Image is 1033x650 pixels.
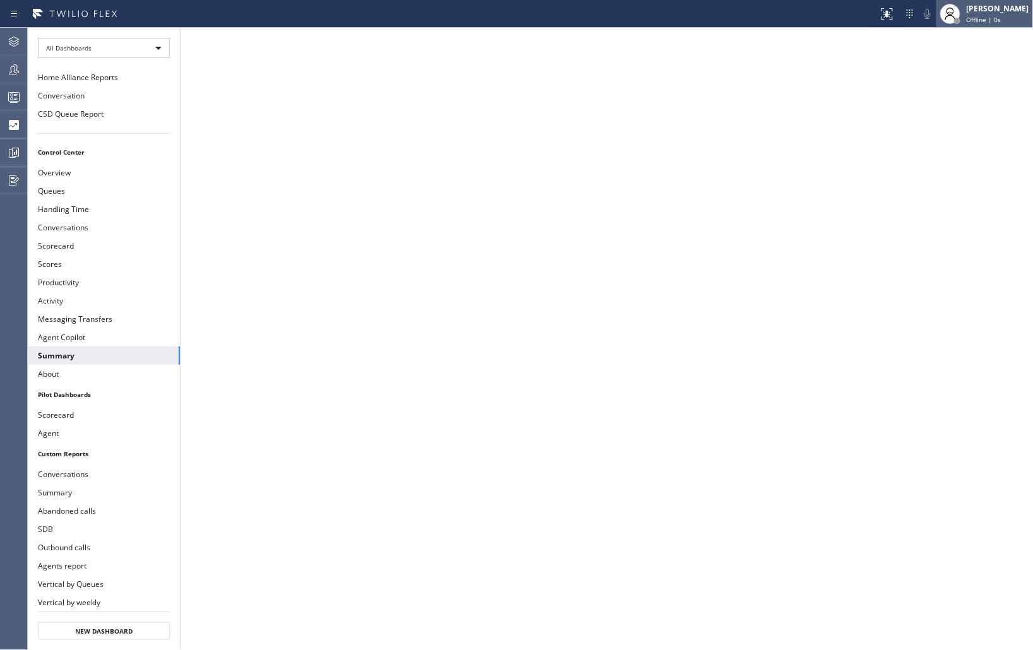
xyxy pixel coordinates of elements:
button: Agent Copilot [28,328,180,346]
iframe: dashboard_9f6bb337dffe [181,28,1033,650]
li: Custom Reports [28,446,180,462]
button: Vertical by weekly [28,593,180,612]
button: Productivity [28,273,180,292]
button: Abandoned calls [28,502,180,520]
button: Handling Time [28,200,180,218]
button: CSD Queue Report [28,105,180,123]
li: Pilot Dashboards [28,386,180,403]
button: Activity [28,292,180,310]
button: Conversations [28,465,180,483]
button: Conversation [28,86,180,105]
button: Scorecard [28,237,180,255]
button: Scores [28,255,180,273]
button: Messaging Transfers [28,310,180,328]
li: Control Center [28,144,180,160]
button: Overview [28,163,180,182]
button: Summary [28,346,180,365]
button: Home Alliance Reports [28,68,180,86]
button: Mute [919,5,936,23]
button: Agent [28,424,180,442]
button: Summary [28,483,180,502]
button: Outbound calls [28,538,180,557]
button: Queues [28,182,180,200]
button: Conversations [28,218,180,237]
button: New Dashboard [38,622,170,640]
div: [PERSON_NAME] [967,3,1029,14]
span: Offline | 0s [967,15,1001,24]
button: Agents report [28,557,180,575]
button: Vertical by Queues [28,575,180,593]
button: Scorecard [28,406,180,424]
button: SDB [28,520,180,538]
div: All Dashboards [38,38,170,58]
button: About [28,365,180,383]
